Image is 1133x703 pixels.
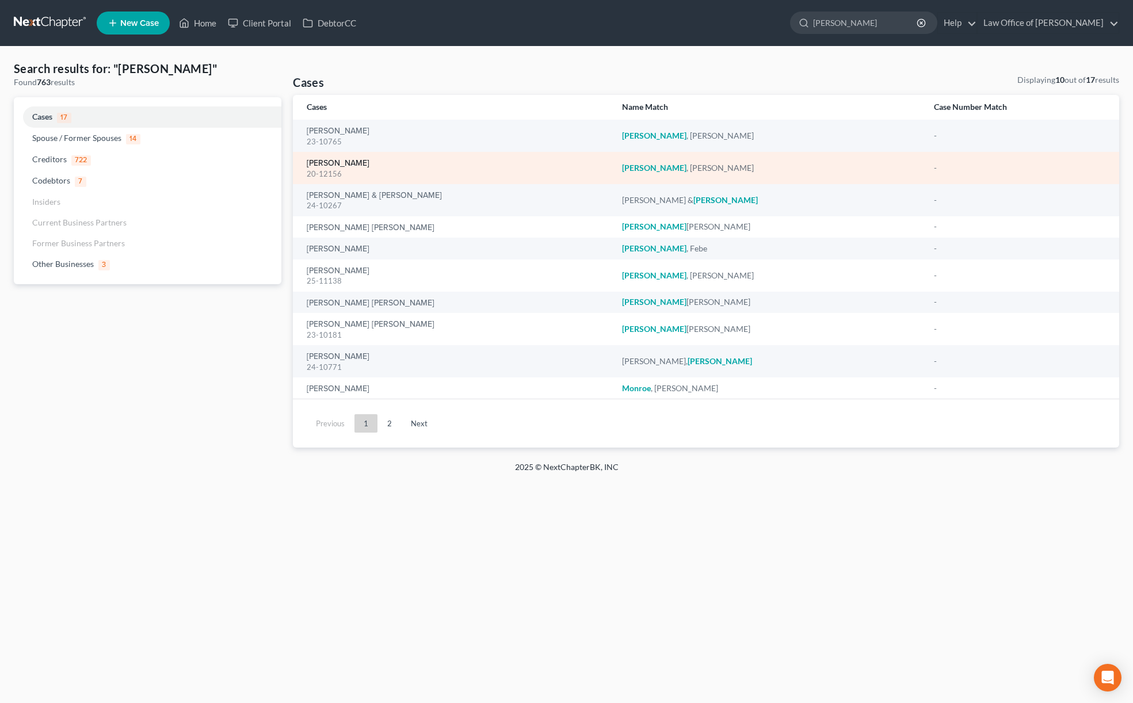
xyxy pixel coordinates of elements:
[14,60,281,77] h4: Search results for: "[PERSON_NAME]"
[622,194,915,206] div: [PERSON_NAME] &
[622,383,915,394] div: , [PERSON_NAME]
[1086,75,1095,85] strong: 17
[622,323,915,335] div: [PERSON_NAME]
[622,221,915,232] div: [PERSON_NAME]
[934,296,1105,308] div: -
[938,13,976,33] a: Help
[622,383,651,393] em: Monroe
[71,155,91,166] span: 722
[622,163,686,173] em: [PERSON_NAME]
[622,130,915,142] div: , [PERSON_NAME]
[307,320,434,328] a: [PERSON_NAME] [PERSON_NAME]
[978,13,1119,33] a: Law Office of [PERSON_NAME]
[32,238,125,248] span: Former Business Partners
[934,221,1105,232] div: -
[934,194,1105,206] div: -
[126,134,140,144] span: 14
[307,299,434,307] a: [PERSON_NAME] [PERSON_NAME]
[57,113,71,123] span: 17
[613,95,925,120] th: Name Match
[307,200,604,211] div: 24-10267
[688,356,752,366] em: [PERSON_NAME]
[934,356,1105,367] div: -
[98,260,110,270] span: 3
[14,192,281,212] a: Insiders
[75,177,86,187] span: 7
[297,13,362,33] a: DebtorCC
[307,330,604,341] div: 23-10181
[222,13,297,33] a: Client Portal
[32,112,52,121] span: Cases
[622,356,915,367] div: [PERSON_NAME],
[307,385,369,393] a: [PERSON_NAME]
[32,154,67,164] span: Creditors
[293,74,324,90] h4: Cases
[934,243,1105,254] div: -
[307,127,369,135] a: [PERSON_NAME]
[14,77,281,88] div: Found results
[934,270,1105,281] div: -
[934,130,1105,142] div: -
[307,224,434,232] a: [PERSON_NAME] [PERSON_NAME]
[32,217,127,227] span: Current Business Partners
[693,195,758,205] em: [PERSON_NAME]
[622,131,686,140] em: [PERSON_NAME]
[307,159,369,167] a: [PERSON_NAME]
[14,128,281,149] a: Spouse / Former Spouses14
[307,353,369,361] a: [PERSON_NAME]
[813,12,918,33] input: Search by name...
[37,77,51,87] strong: 763
[307,245,369,253] a: [PERSON_NAME]
[1017,74,1119,86] div: Displaying out of results
[354,414,377,433] a: 1
[32,133,121,143] span: Spouse / Former Spouses
[378,414,401,433] a: 2
[14,106,281,128] a: Cases17
[239,461,895,482] div: 2025 © NextChapterBK, INC
[934,162,1105,174] div: -
[14,170,281,192] a: Codebtors7
[1094,664,1121,691] div: Open Intercom Messenger
[622,243,915,254] div: , Febe
[307,136,604,147] div: 23-10765
[307,362,604,373] div: 24-10771
[307,192,442,200] a: [PERSON_NAME] & [PERSON_NAME]
[32,259,94,269] span: Other Businesses
[307,169,604,179] div: 20-12156
[173,13,222,33] a: Home
[622,270,915,281] div: , [PERSON_NAME]
[293,95,613,120] th: Cases
[120,19,159,28] span: New Case
[32,175,70,185] span: Codebtors
[622,221,686,231] em: [PERSON_NAME]
[622,296,915,308] div: [PERSON_NAME]
[307,276,604,286] div: 25-11138
[402,414,437,433] a: Next
[622,243,686,253] em: [PERSON_NAME]
[622,162,915,174] div: , [PERSON_NAME]
[14,233,281,254] a: Former Business Partners
[622,324,686,334] em: [PERSON_NAME]
[925,95,1119,120] th: Case Number Match
[14,149,281,170] a: Creditors722
[14,254,281,275] a: Other Businesses3
[934,323,1105,335] div: -
[1055,75,1065,85] strong: 10
[307,267,369,275] a: [PERSON_NAME]
[14,212,281,233] a: Current Business Partners
[622,297,686,307] em: [PERSON_NAME]
[32,197,60,207] span: Insiders
[934,383,1105,394] div: -
[622,270,686,280] em: [PERSON_NAME]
